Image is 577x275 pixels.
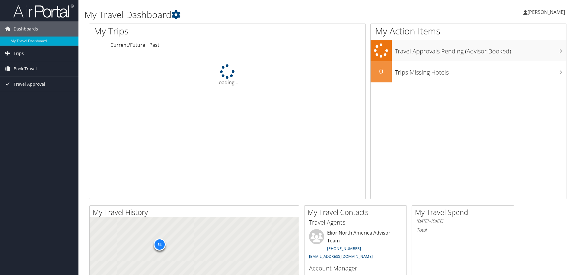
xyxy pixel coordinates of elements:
[416,226,509,233] h6: Total
[395,65,566,77] h3: Trips Missing Hotels
[14,77,45,92] span: Travel Approval
[395,44,566,56] h3: Travel Approvals Pending (Advisor Booked)
[371,66,392,76] h2: 0
[14,61,37,76] span: Book Travel
[14,21,38,37] span: Dashboards
[89,64,365,86] div: Loading...
[416,218,509,224] h6: [DATE] - [DATE]
[149,42,159,48] a: Past
[153,238,165,251] div: 54
[94,25,246,37] h1: My Trips
[371,40,566,61] a: Travel Approvals Pending (Advisor Booked)
[309,218,402,227] h3: Travel Agents
[327,246,361,251] a: [PHONE_NUMBER]
[309,254,373,259] a: [EMAIL_ADDRESS][DOMAIN_NAME]
[308,207,406,217] h2: My Travel Contacts
[14,46,24,61] span: Trips
[84,8,409,21] h1: My Travel Dashboard
[523,3,571,21] a: [PERSON_NAME]
[371,25,566,37] h1: My Action Items
[371,61,566,82] a: 0Trips Missing Hotels
[306,229,405,261] li: Elior North America Advisor Team
[528,9,565,15] span: [PERSON_NAME]
[309,264,402,273] h3: Account Manager
[93,207,299,217] h2: My Travel History
[110,42,145,48] a: Current/Future
[13,4,74,18] img: airportal-logo.png
[415,207,514,217] h2: My Travel Spend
